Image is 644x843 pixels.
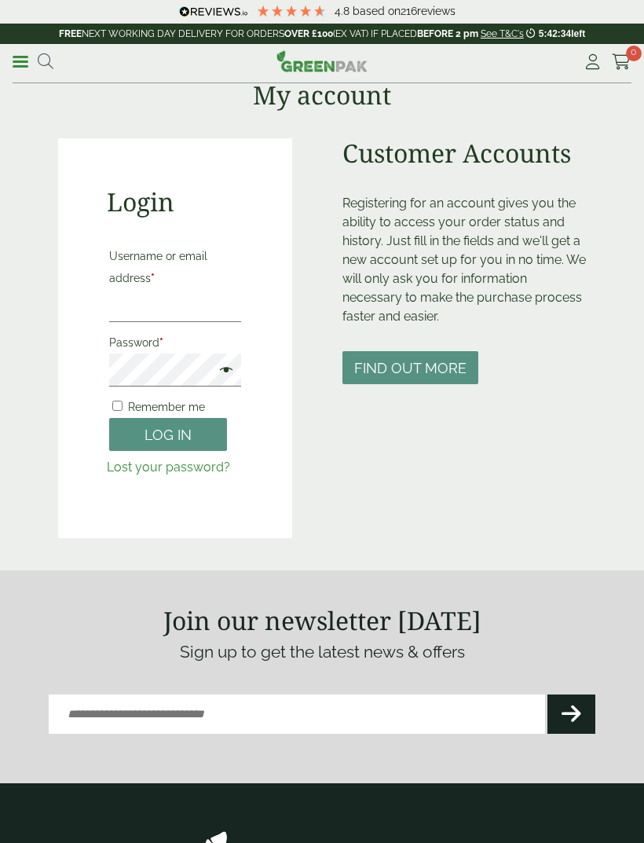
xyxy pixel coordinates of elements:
[253,80,391,110] h1: My account
[284,28,333,39] strong: OVER £100
[107,187,243,217] h2: Login
[417,28,478,39] strong: BEFORE 2 pm
[481,28,524,39] a: See T&C's
[342,194,586,326] p: Registering for an account gives you the ability to access your order status and history. Just fi...
[417,5,456,17] span: reviews
[626,46,642,61] span: 0
[353,5,401,17] span: Based on
[612,50,631,74] a: 0
[109,245,241,289] label: Username or email address
[256,4,327,18] div: 4.79 Stars
[342,361,478,376] a: Find out more
[163,603,481,637] strong: Join our newsletter [DATE]
[539,28,571,39] span: 5:42:34
[342,138,586,168] h2: Customer Accounts
[276,50,368,72] img: GreenPak Supplies
[583,54,602,70] i: My Account
[128,401,205,413] span: Remember me
[612,54,631,70] i: Cart
[107,460,230,475] a: Lost your password?
[571,28,585,39] span: left
[342,351,478,385] button: Find out more
[109,332,241,354] label: Password
[112,401,123,411] input: Remember me
[59,28,82,39] strong: FREE
[179,6,247,17] img: REVIEWS.io
[49,640,595,665] p: Sign up to get the latest news & offers
[335,5,353,17] span: 4.8
[109,418,227,452] button: Log in
[401,5,417,17] span: 216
